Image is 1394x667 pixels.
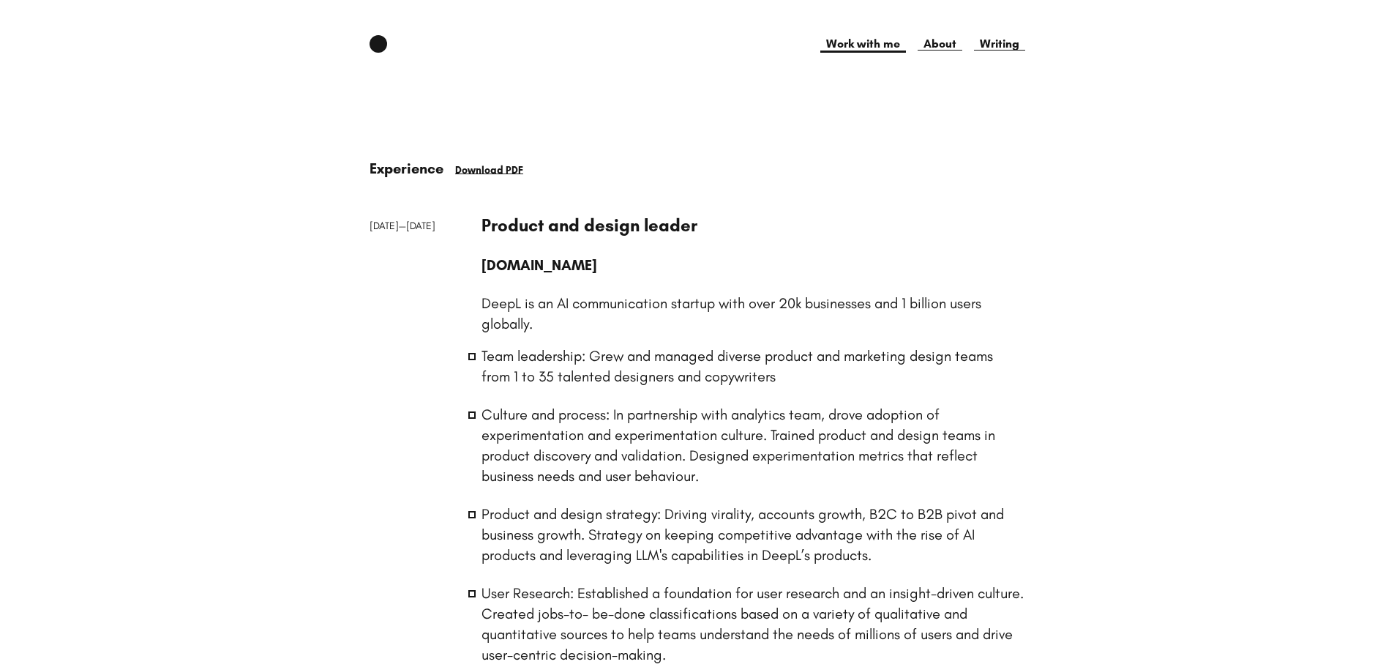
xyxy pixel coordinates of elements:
[481,293,1025,334] p: DeepL is an AI communication startup with over 20k businesses and 1 billion users globally.
[974,35,1025,53] a: Writing
[481,214,1025,237] h3: Product and design leader
[481,255,1025,275] p: [DOMAIN_NAME]
[370,158,1025,179] h1: Experience
[820,35,906,53] a: Work with me
[918,35,962,53] a: About
[481,404,1025,486] li: Culture and process: In partnership with analytics team, drove adoption of experimentation and ex...
[370,220,435,232] span: [DATE] — [DATE]
[481,583,1025,665] li: User Research: Established a foundation for user research and an insight-driven culture. Created ...
[455,164,523,176] a: Download PDF
[481,504,1025,565] li: Product and design strategy: Driving virality, accounts growth, B2C to B2B pivot and business gro...
[481,346,1025,387] li: Team leadership: Grew and managed diverse product and marketing design teams from 1 to 35 talente...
